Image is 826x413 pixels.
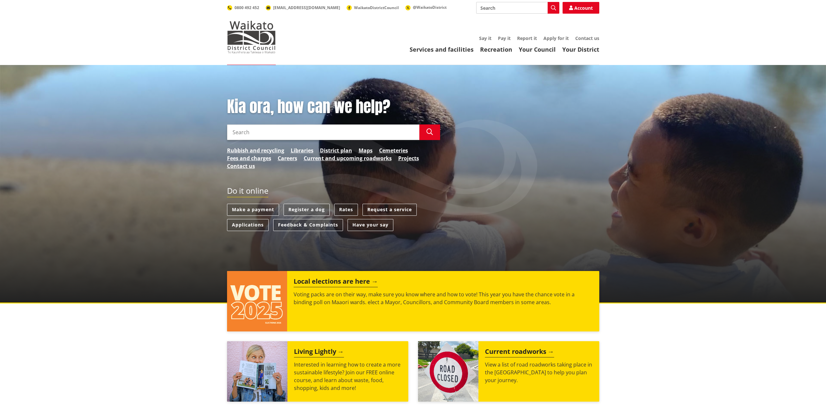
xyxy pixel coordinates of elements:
h1: Kia ora, how can we help? [227,97,440,116]
a: Services and facilities [410,45,474,53]
a: Make a payment [227,204,279,216]
input: Search input [476,2,559,14]
a: WaikatoDistrictCouncil [347,5,399,10]
a: Feedback & Complaints [273,219,343,231]
img: Mainstream Green Workshop Series [227,341,287,402]
a: Apply for it [543,35,569,41]
span: WaikatoDistrictCouncil [354,5,399,10]
a: Careers [278,154,297,162]
span: @WaikatoDistrict [413,5,447,10]
a: @WaikatoDistrict [405,5,447,10]
a: Cemeteries [379,147,408,154]
a: Rates [334,204,358,216]
a: District plan [320,147,352,154]
h2: Local elections are here [294,277,378,287]
input: Search input [227,124,419,140]
a: Libraries [291,147,313,154]
a: Projects [398,154,419,162]
h2: Current roadworks [485,348,554,357]
h2: Do it online [227,186,268,198]
a: Your District [562,45,599,53]
a: Current and upcoming roadworks [304,154,392,162]
img: Vote 2025 [227,271,287,331]
a: Applications [227,219,269,231]
img: Road closed sign [418,341,478,402]
a: Contact us [575,35,599,41]
h2: Living Lightly [294,348,344,357]
span: [EMAIL_ADDRESS][DOMAIN_NAME] [273,5,340,10]
a: 0800 492 452 [227,5,259,10]
a: Current roadworks View a list of road roadworks taking place in the [GEOGRAPHIC_DATA] to help you... [418,341,599,402]
a: Local elections are here Voting packs are on their way, make sure you know where and how to vote!... [227,271,599,331]
a: Rubbish and recycling [227,147,284,154]
p: View a list of road roadworks taking place in the [GEOGRAPHIC_DATA] to help you plan your journey. [485,361,593,384]
a: Have your say [348,219,393,231]
a: Report it [517,35,537,41]
img: Waikato District Council - Te Kaunihera aa Takiwaa o Waikato [227,21,276,53]
p: Interested in learning how to create a more sustainable lifestyle? Join our FREE online course, a... [294,361,402,392]
a: Contact us [227,162,255,170]
a: Fees and charges [227,154,271,162]
a: [EMAIL_ADDRESS][DOMAIN_NAME] [266,5,340,10]
a: Request a service [362,204,417,216]
a: Recreation [480,45,512,53]
a: Maps [359,147,373,154]
a: Your Council [519,45,556,53]
a: Pay it [498,35,511,41]
span: 0800 492 452 [235,5,259,10]
a: Say it [479,35,491,41]
a: Account [563,2,599,14]
p: Voting packs are on their way, make sure you know where and how to vote! This year you have the c... [294,290,592,306]
a: Register a dog [284,204,330,216]
a: Living Lightly Interested in learning how to create a more sustainable lifestyle? Join our FREE o... [227,341,408,402]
